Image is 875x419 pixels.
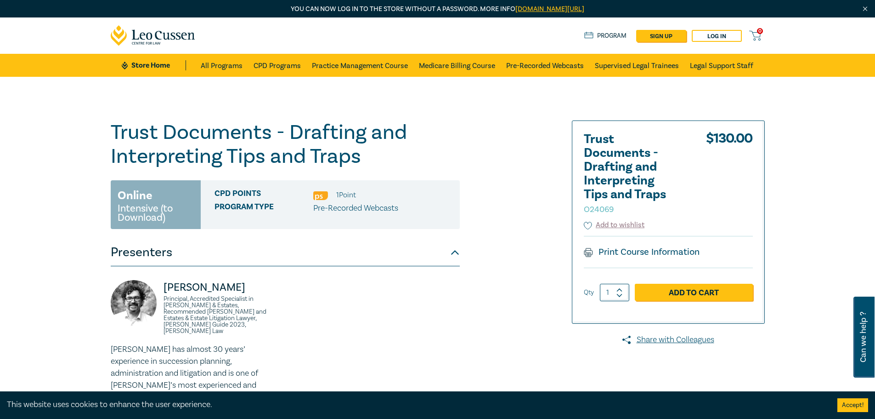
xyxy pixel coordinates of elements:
[215,189,313,201] span: CPD Points
[111,121,460,168] h1: Trust Documents - Drafting and Interpreting Tips and Traps
[706,132,753,220] div: $ 130.00
[584,220,645,230] button: Add to wishlist
[7,399,824,411] div: This website uses cookies to enhance the user experience.
[313,191,328,200] img: Professional Skills
[837,398,868,412] button: Accept cookies
[600,284,629,301] input: 1
[757,28,763,34] span: 0
[584,204,614,215] small: O24069
[506,54,584,77] a: Pre-Recorded Webcasts
[111,344,280,403] p: [PERSON_NAME] has almost 30 years’ experience in succession planning, administration and litigati...
[584,287,594,298] label: Qty
[584,31,627,41] a: Program
[164,296,280,334] small: Principal, Accredited Specialist in [PERSON_NAME] & Estates, Recommended [PERSON_NAME] and Estate...
[201,54,243,77] a: All Programs
[111,239,460,266] button: Presenters
[111,4,765,14] p: You can now log in to the store without a password. More info
[215,202,313,214] span: Program type
[419,54,495,77] a: Medicare Billing Course
[111,280,157,326] img: https://s3.ap-southeast-2.amazonaws.com/leo-cussen-store-production-content/Contacts/Greg%20Russo...
[584,246,700,258] a: Print Course Information
[313,202,398,214] p: Pre-Recorded Webcasts
[122,60,186,70] a: Store Home
[636,30,686,42] a: sign up
[164,280,280,295] p: [PERSON_NAME]
[254,54,301,77] a: CPD Programs
[690,54,753,77] a: Legal Support Staff
[118,204,194,222] small: Intensive (to Download)
[584,132,685,215] h2: Trust Documents - Drafting and Interpreting Tips and Traps
[859,302,868,372] span: Can we help ?
[692,30,742,42] a: Log in
[118,187,152,204] h3: Online
[572,334,765,346] a: Share with Colleagues
[635,284,753,301] a: Add to Cart
[336,189,356,201] li: 1 Point
[595,54,679,77] a: Supervised Legal Trainees
[515,5,584,13] a: [DOMAIN_NAME][URL]
[312,54,408,77] a: Practice Management Course
[861,5,869,13] img: Close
